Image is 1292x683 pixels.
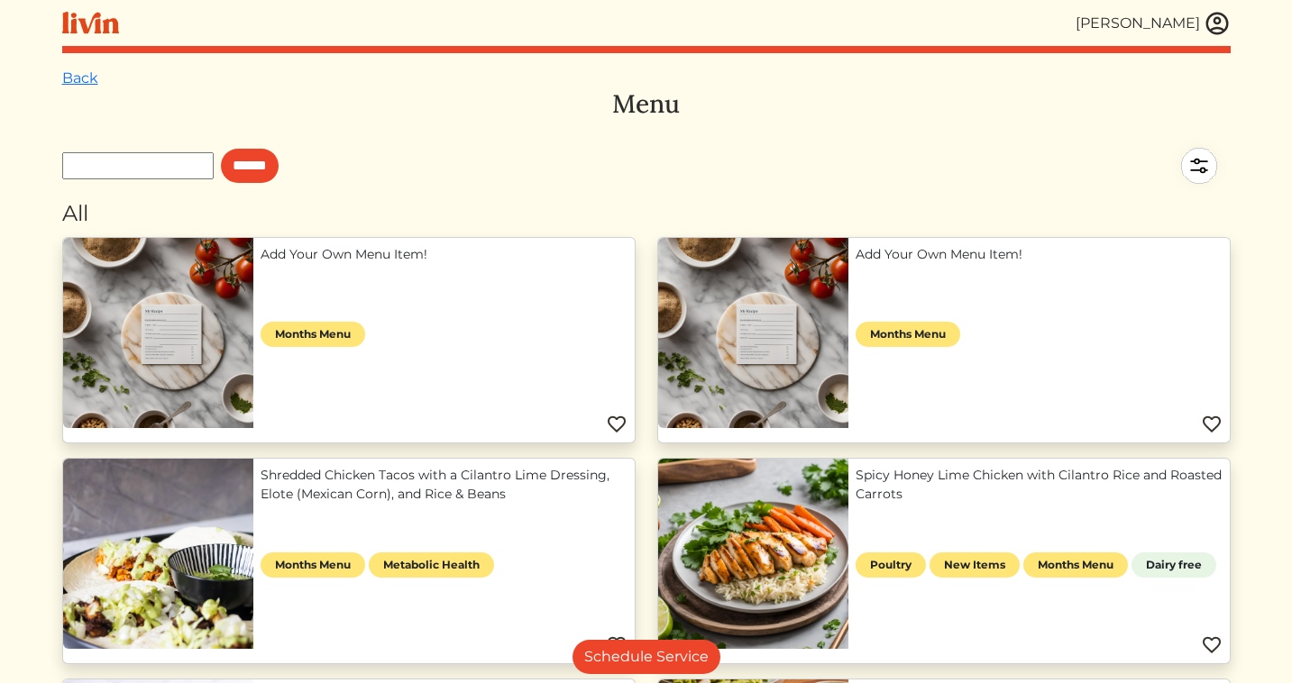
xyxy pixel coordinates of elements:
img: Favorite menu item [606,634,628,656]
a: Add Your Own Menu Item! [856,245,1223,264]
a: Schedule Service [573,640,720,674]
img: livin-logo-a0d97d1a881af30f6274990eb6222085a2533c92bbd1e4f22c21b4f0d0e3210c.svg [62,12,119,34]
a: Back [62,69,98,87]
a: Shredded Chicken Tacos with a Cilantro Lime Dressing, Elote (Mexican Corn), and Rice & Beans [261,466,628,504]
img: Favorite menu item [1201,414,1223,435]
div: [PERSON_NAME] [1076,13,1200,34]
img: filter-5a7d962c2457a2d01fc3f3b070ac7679cf81506dd4bc827d76cf1eb68fb85cd7.svg [1168,134,1231,197]
a: Spicy Honey Lime Chicken with Cilantro Rice and Roasted Carrots [856,466,1223,504]
h3: Menu [62,89,1231,120]
img: user_account-e6e16d2ec92f44fc35f99ef0dc9cddf60790bfa021a6ecb1c896eb5d2907b31c.svg [1204,10,1231,37]
img: Favorite menu item [606,414,628,435]
a: Add Your Own Menu Item! [261,245,628,264]
img: Favorite menu item [1201,634,1223,656]
div: All [62,197,1231,230]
